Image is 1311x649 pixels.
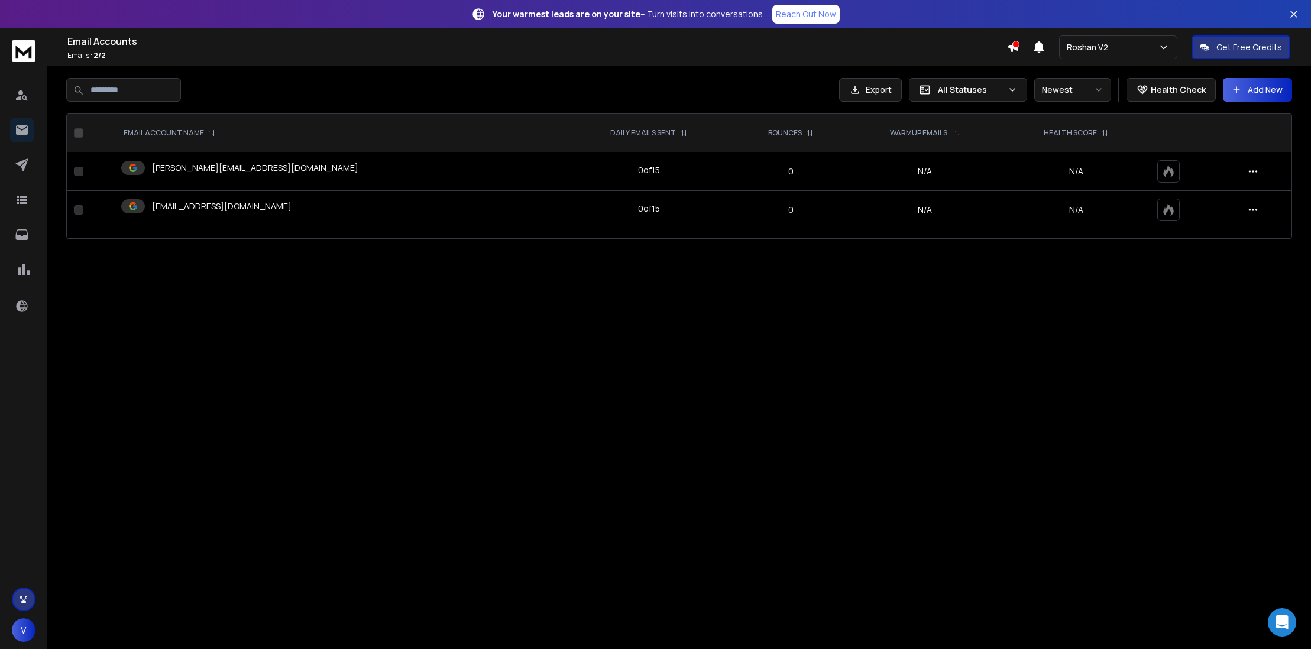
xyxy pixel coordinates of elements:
p: DAILY EMAILS SENT [610,128,676,138]
h1: Email Accounts [67,34,1007,48]
p: – Turn visits into conversations [493,8,763,20]
td: N/A [847,191,1002,229]
p: [PERSON_NAME][EMAIL_ADDRESS][DOMAIN_NAME] [152,162,358,174]
p: 0 [741,166,840,177]
div: 0 of 15 [638,203,660,215]
p: WARMUP EMAILS [890,128,947,138]
td: N/A [847,152,1002,191]
img: logo [12,40,35,62]
button: Get Free Credits [1192,35,1290,59]
p: Roshan V2 [1067,41,1113,53]
button: V [12,618,35,642]
button: Add New [1223,78,1292,102]
p: BOUNCES [768,128,802,138]
button: Export [839,78,902,102]
p: Emails : [67,51,1007,60]
p: [EMAIL_ADDRESS][DOMAIN_NAME] [152,200,292,212]
p: Reach Out Now [776,8,836,20]
p: Get Free Credits [1216,41,1282,53]
strong: Your warmest leads are on your site [493,8,640,20]
a: Reach Out Now [772,5,840,24]
button: Health Check [1127,78,1216,102]
p: Health Check [1151,84,1206,96]
p: HEALTH SCORE [1044,128,1097,138]
p: N/A [1009,166,1143,177]
div: Open Intercom Messenger [1268,608,1296,637]
p: N/A [1009,204,1143,216]
button: Newest [1034,78,1111,102]
div: 0 of 15 [638,164,660,176]
p: 0 [741,204,840,216]
span: 2 / 2 [93,50,106,60]
p: All Statuses [938,84,1003,96]
div: EMAIL ACCOUNT NAME [124,128,216,138]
